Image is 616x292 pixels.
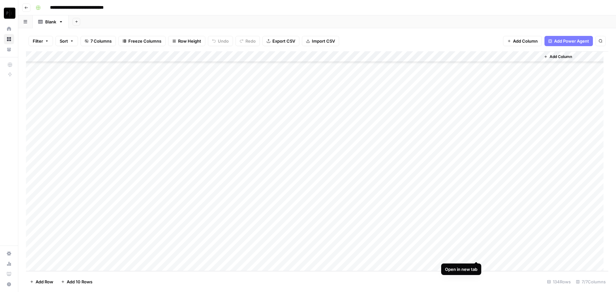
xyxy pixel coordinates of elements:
[67,279,92,285] span: Add 10 Rows
[4,44,14,54] a: Your Data
[4,24,14,34] a: Home
[550,54,572,60] span: Add Column
[4,34,14,44] a: Browse
[33,15,69,28] a: Blank
[57,277,96,287] button: Add 10 Rows
[218,38,229,44] span: Undo
[4,259,14,269] a: Usage
[33,38,43,44] span: Filter
[554,38,589,44] span: Add Power Agent
[81,36,116,46] button: 7 Columns
[573,277,608,287] div: 7/7 Columns
[245,38,256,44] span: Redo
[503,36,542,46] button: Add Column
[541,53,575,61] button: Add Column
[513,38,538,44] span: Add Column
[262,36,299,46] button: Export CSV
[544,277,573,287] div: 134 Rows
[60,38,68,44] span: Sort
[4,269,14,279] a: Learning Hub
[90,38,112,44] span: 7 Columns
[45,19,56,25] div: Blank
[26,277,57,287] button: Add Row
[56,36,78,46] button: Sort
[29,36,53,46] button: Filter
[4,248,14,259] a: Settings
[235,36,260,46] button: Redo
[544,36,593,46] button: Add Power Agent
[128,38,161,44] span: Freeze Columns
[36,279,53,285] span: Add Row
[178,38,201,44] span: Row Height
[445,266,477,272] div: Open in new tab
[208,36,233,46] button: Undo
[168,36,205,46] button: Row Height
[272,38,295,44] span: Export CSV
[4,5,14,21] button: Workspace: Paragon Intel - Copyediting
[4,279,14,289] button: Help + Support
[312,38,335,44] span: Import CSV
[118,36,166,46] button: Freeze Columns
[302,36,339,46] button: Import CSV
[4,7,15,19] img: Paragon Intel - Copyediting Logo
